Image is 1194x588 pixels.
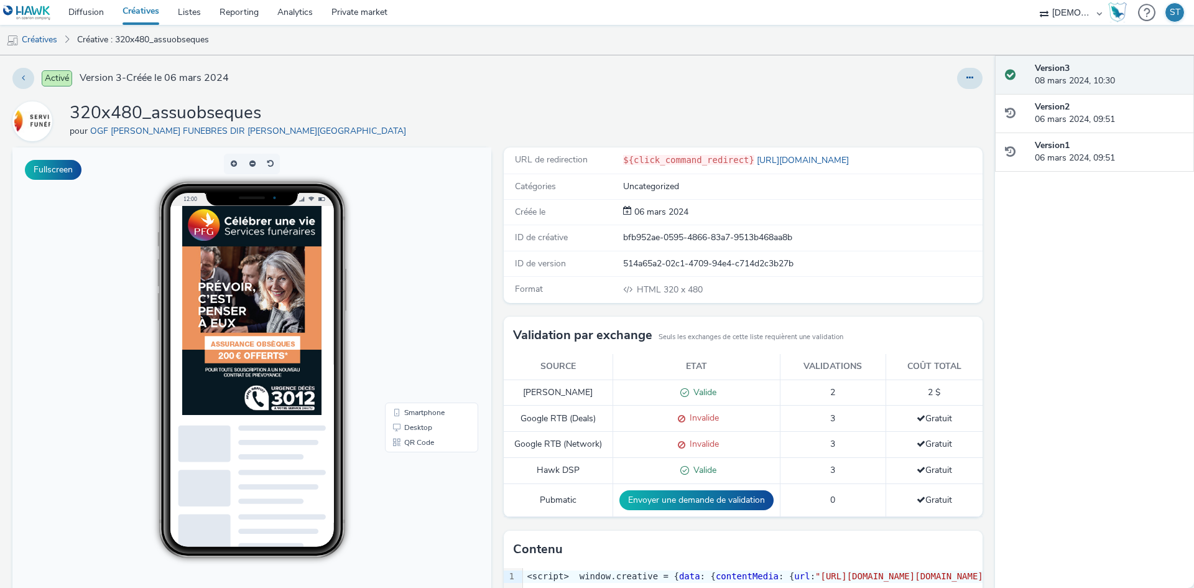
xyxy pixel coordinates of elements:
[613,354,780,380] th: Etat
[71,25,215,55] a: Créative : 320x480_assuobseques
[504,432,613,458] td: Google RTB (Network)
[685,412,719,424] span: Invalide
[513,540,563,559] h3: Contenu
[1170,3,1180,22] div: ST
[6,34,19,47] img: mobile
[504,354,613,380] th: Source
[504,571,516,583] div: 1
[632,206,688,218] div: Création 06 mars 2024, 09:51
[515,154,588,166] span: URL de redirection
[515,258,566,269] span: ID de version
[70,101,411,125] h1: 320x480_assuobseques
[679,571,700,581] span: data
[830,494,835,506] span: 0
[1035,101,1070,113] strong: Version 2
[513,326,652,345] h3: Validation par exchange
[90,125,411,137] a: OGF [PERSON_NAME] FUNEBRES DIR [PERSON_NAME][GEOGRAPHIC_DATA]
[375,287,463,302] li: QR Code
[14,103,50,139] img: OGF POMPES FUNEBRES DIR DE LYON
[689,386,716,398] span: Valide
[1035,101,1184,126] div: 06 mars 2024, 09:51
[623,180,981,193] div: Uncategorized
[623,155,754,165] code: ${click_command_redirect}
[392,276,420,284] span: Desktop
[504,458,613,484] td: Hawk DSP
[623,231,981,244] div: bfb952ae-0595-4866-83a7-9513b468aa8b
[515,206,545,218] span: Créée le
[1108,2,1132,22] a: Hawk Academy
[504,406,613,432] td: Google RTB (Deals)
[754,154,854,166] a: [URL][DOMAIN_NAME]
[1035,139,1070,151] strong: Version 1
[515,180,556,192] span: Catégories
[70,125,90,137] span: pour
[1035,62,1184,88] div: 08 mars 2024, 10:30
[392,291,422,299] span: QR Code
[3,5,51,21] img: undefined Logo
[375,258,463,273] li: Smartphone
[830,438,835,450] span: 3
[375,273,463,287] li: Desktop
[917,438,952,450] span: Gratuit
[632,206,688,218] span: 06 mars 2024
[917,494,952,506] span: Gratuit
[515,283,543,295] span: Format
[1108,2,1127,22] img: Hawk Academy
[504,483,613,516] td: Pubmatic
[392,261,432,269] span: Smartphone
[917,464,952,476] span: Gratuit
[886,354,983,380] th: Coût total
[830,464,835,476] span: 3
[716,571,779,581] span: contentMedia
[780,354,886,380] th: Validations
[794,571,810,581] span: url
[637,284,664,296] span: HTML
[1035,62,1070,74] strong: Version 3
[1035,139,1184,165] div: 06 mars 2024, 09:51
[815,571,988,581] span: "[URL][DOMAIN_NAME][DOMAIN_NAME]"
[80,71,229,85] span: Version 3 - Créée le 06 mars 2024
[42,70,72,86] span: Activé
[12,115,57,127] a: OGF POMPES FUNEBRES DIR DE LYON
[659,332,843,342] small: Seuls les exchanges de cette liste requièrent une validation
[830,413,835,424] span: 3
[515,231,568,243] span: ID de créative
[685,438,719,450] span: Invalide
[636,284,703,296] span: 320 x 480
[917,413,952,424] span: Gratuit
[25,160,81,180] button: Fullscreen
[504,380,613,406] td: [PERSON_NAME]
[171,48,185,55] span: 12:00
[623,258,981,270] div: 514a65a2-02c1-4709-94e4-c714d2c3b27b
[619,490,774,510] button: Envoyer une demande de validation
[830,386,835,398] span: 2
[689,464,716,476] span: Valide
[928,386,940,398] span: 2 $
